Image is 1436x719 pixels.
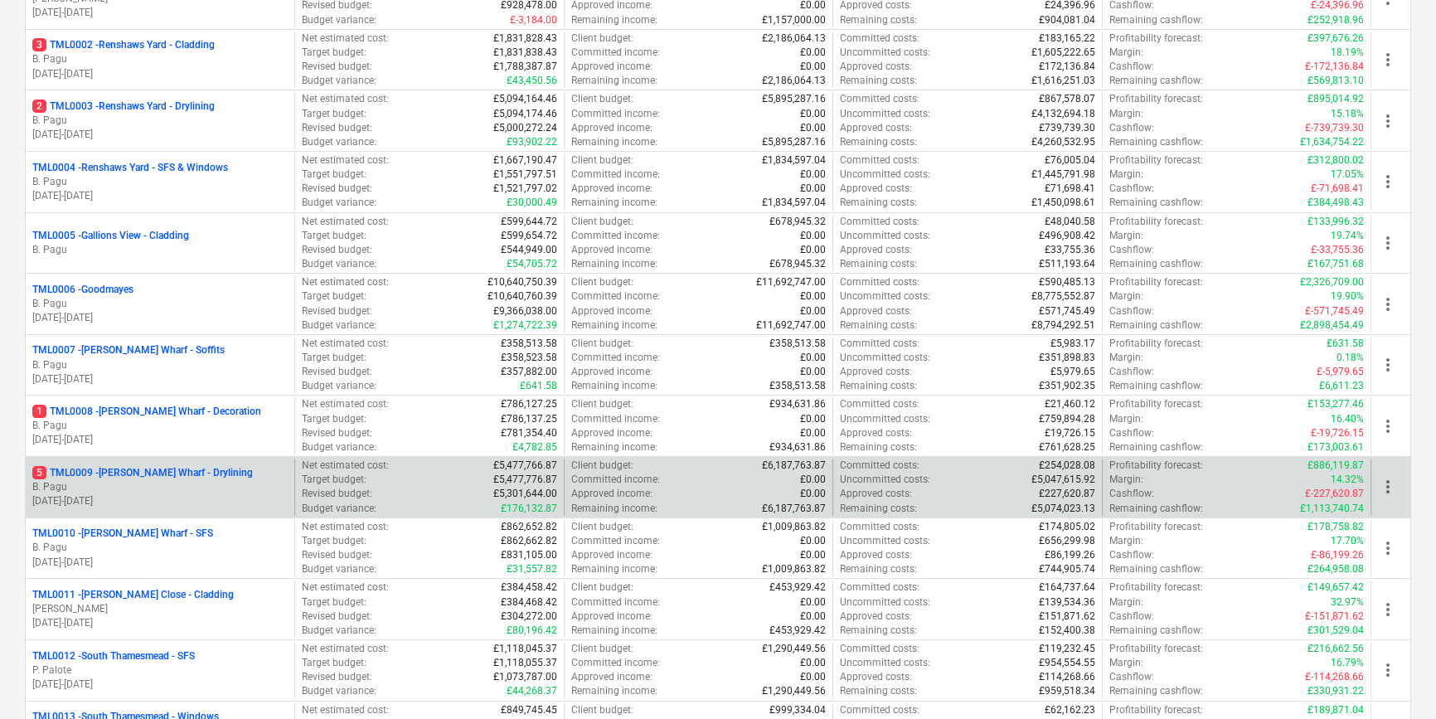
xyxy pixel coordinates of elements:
[762,153,826,168] p: £1,834,597.04
[302,412,366,426] p: Target budget :
[840,32,919,46] p: Committed costs :
[1305,60,1364,74] p: £-172,136.84
[493,182,557,196] p: £1,521,797.02
[571,337,633,351] p: Client budget :
[302,318,376,333] p: Budget variance :
[571,60,653,74] p: Approved income :
[1378,600,1398,619] span: more_vert
[302,275,389,289] p: Net estimated cost :
[1109,440,1203,454] p: Remaining cashflow :
[1305,304,1364,318] p: £-571,745.49
[1353,639,1436,719] iframe: Chat Widget
[32,419,288,433] p: B. Pagu
[493,153,557,168] p: £1,667,190.47
[507,74,557,88] p: £43,450.56
[302,32,389,46] p: Net estimated cost :
[501,351,557,365] p: £358,523.58
[1300,275,1364,289] p: £2,326,709.00
[800,182,826,196] p: £0.00
[1331,289,1364,304] p: 19.90%
[1045,182,1095,196] p: £71,698.41
[840,121,912,135] p: Approved costs :
[302,351,366,365] p: Target budget :
[1031,318,1095,333] p: £8,794,292.51
[32,311,288,325] p: [DATE] - [DATE]
[571,153,633,168] p: Client budget :
[1307,92,1364,106] p: £895,014.92
[1039,257,1095,271] p: £511,193.64
[840,135,917,149] p: Remaining costs :
[1045,397,1095,411] p: £21,460.12
[1307,257,1364,271] p: £167,751.68
[1300,135,1364,149] p: £1,634,754.22
[800,168,826,182] p: £0.00
[571,32,633,46] p: Client budget :
[1109,365,1154,379] p: Cashflow :
[1109,182,1154,196] p: Cashflow :
[493,92,557,106] p: £5,094,164.46
[32,527,213,541] p: TML0010 - [PERSON_NAME] Wharf - SFS
[501,412,557,426] p: £786,137.25
[571,121,653,135] p: Approved income :
[840,289,930,304] p: Uncommitted costs :
[1039,351,1095,365] p: £351,898.83
[32,100,215,114] p: TML0003 - Renshaws Yard - Drylining
[840,412,930,426] p: Uncommitted costs :
[571,107,660,121] p: Committed income :
[302,379,376,393] p: Budget variance :
[493,318,557,333] p: £1,274,722.39
[302,365,372,379] p: Revised budget :
[501,243,557,257] p: £544,949.00
[1307,215,1364,229] p: £133,996.32
[302,182,372,196] p: Revised budget :
[32,343,288,386] div: TML0007 -[PERSON_NAME] Wharf - SoffitsB. Pagu[DATE]-[DATE]
[756,275,826,289] p: £11,692,747.00
[800,46,826,60] p: £0.00
[800,351,826,365] p: £0.00
[1109,13,1203,27] p: Remaining cashflow :
[302,107,366,121] p: Target budget :
[32,649,195,663] p: TML0012 - South Thamesmead - SFS
[840,365,912,379] p: Approved costs :
[1039,304,1095,318] p: £571,745.49
[1109,318,1203,333] p: Remaining cashflow :
[1039,13,1095,27] p: £904,081.04
[1307,74,1364,88] p: £569,813.10
[32,52,288,66] p: B. Pagu
[1045,426,1095,440] p: £19,726.15
[571,196,657,210] p: Remaining income :
[32,6,288,20] p: [DATE] - [DATE]
[571,168,660,182] p: Committed income :
[840,318,917,333] p: Remaining costs :
[762,92,826,106] p: £5,895,287.16
[32,38,46,51] span: 3
[571,351,660,365] p: Committed income :
[1331,107,1364,121] p: 15.18%
[840,337,919,351] p: Committed costs :
[1039,92,1095,106] p: £867,578.07
[800,304,826,318] p: £0.00
[32,100,288,142] div: 2TML0003 -Renshaws Yard - DryliningB. Pagu[DATE]-[DATE]
[840,107,930,121] p: Uncommitted costs :
[493,46,557,60] p: £1,831,838.43
[1109,289,1143,304] p: Margin :
[1031,168,1095,182] p: £1,445,791.98
[1039,60,1095,74] p: £172,136.84
[32,297,288,311] p: B. Pagu
[1109,243,1154,257] p: Cashflow :
[501,215,557,229] p: £599,644.72
[1378,233,1398,253] span: more_vert
[571,46,660,60] p: Committed income :
[1300,318,1364,333] p: £2,898,454.49
[302,168,366,182] p: Target budget :
[507,135,557,149] p: £93,902.22
[32,189,288,203] p: [DATE] - [DATE]
[1039,121,1095,135] p: £739,739.30
[840,426,912,440] p: Approved costs :
[1337,351,1364,365] p: 0.18%
[493,121,557,135] p: £5,000,272.24
[571,440,657,454] p: Remaining income :
[302,46,366,60] p: Target budget :
[32,556,288,570] p: [DATE] - [DATE]
[1039,275,1095,289] p: £590,485.13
